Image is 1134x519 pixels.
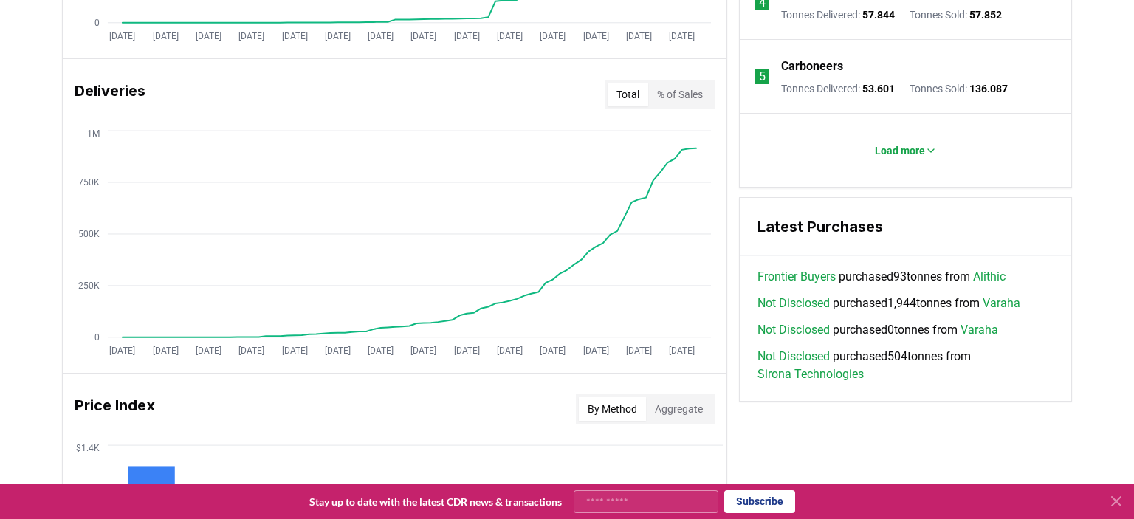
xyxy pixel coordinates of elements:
a: Sirona Technologies [757,365,864,383]
a: Alithic [973,268,1006,286]
tspan: 1M [87,128,100,139]
tspan: [DATE] [368,346,394,356]
p: Load more [875,143,925,158]
tspan: [DATE] [282,346,308,356]
tspan: 250K [78,281,100,291]
span: 136.087 [969,83,1008,94]
tspan: [DATE] [153,31,179,41]
tspan: [DATE] [411,346,437,356]
tspan: [DATE] [238,346,264,356]
tspan: [DATE] [454,31,480,41]
tspan: 0 [94,332,100,343]
button: Load more [863,136,949,165]
h3: Latest Purchases [757,216,1054,238]
tspan: 0 [94,18,100,28]
tspan: [DATE] [238,31,264,41]
a: Varaha [983,295,1020,312]
span: 57.844 [862,9,895,21]
p: Tonnes Sold : [910,7,1002,22]
span: purchased 1,944 tonnes from [757,295,1020,312]
a: Varaha [961,321,998,339]
span: purchased 504 tonnes from [757,348,1054,383]
tspan: 750K [78,177,100,188]
tspan: $1.4K [76,443,100,453]
tspan: [DATE] [497,31,523,41]
span: 53.601 [862,83,895,94]
h3: Deliveries [75,80,145,109]
tspan: [DATE] [669,346,695,356]
a: Frontier Buyers [757,268,836,286]
span: purchased 0 tonnes from [757,321,998,339]
span: purchased 93 tonnes from [757,268,1006,286]
p: Tonnes Sold : [910,81,1008,96]
tspan: [DATE] [109,31,135,41]
tspan: [DATE] [583,31,609,41]
p: 5 [759,68,766,86]
button: By Method [579,397,646,421]
tspan: [DATE] [325,31,351,41]
p: Tonnes Delivered : [781,7,895,22]
tspan: [DATE] [282,31,308,41]
tspan: [DATE] [196,31,221,41]
a: Carboneers [781,58,843,75]
tspan: 500K [78,229,100,239]
p: Tonnes Delivered : [781,81,895,96]
tspan: [DATE] [325,346,351,356]
h3: Price Index [75,394,155,424]
tspan: [DATE] [497,346,523,356]
a: Not Disclosed [757,321,830,339]
tspan: [DATE] [583,346,609,356]
tspan: [DATE] [669,31,695,41]
tspan: [DATE] [626,346,652,356]
button: % of Sales [648,83,712,106]
tspan: [DATE] [196,346,221,356]
tspan: [DATE] [153,346,179,356]
span: 57.852 [969,9,1002,21]
tspan: [DATE] [540,31,566,41]
a: Not Disclosed [757,348,830,365]
tspan: [DATE] [626,31,652,41]
tspan: [DATE] [109,346,135,356]
button: Aggregate [646,397,712,421]
button: Total [608,83,648,106]
a: Not Disclosed [757,295,830,312]
tspan: [DATE] [368,31,394,41]
tspan: [DATE] [411,31,437,41]
tspan: [DATE] [540,346,566,356]
tspan: [DATE] [454,346,480,356]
